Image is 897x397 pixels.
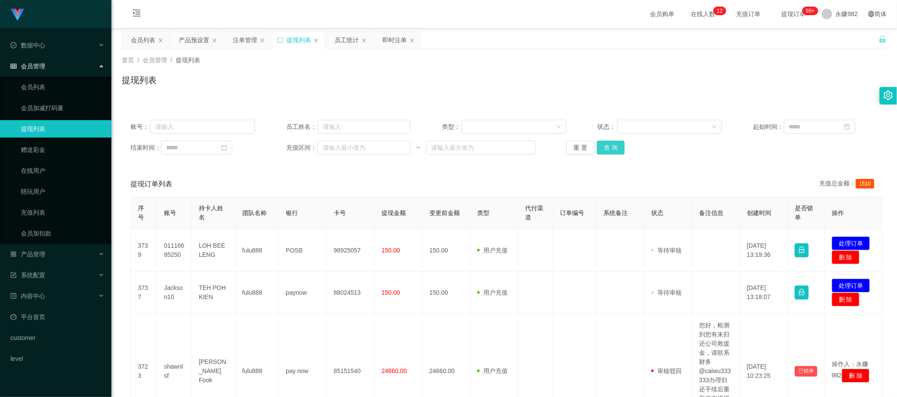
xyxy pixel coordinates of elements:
[164,209,176,216] span: 账号
[122,74,157,87] h1: 提现列表
[171,57,172,64] span: /
[819,179,878,189] div: 充值总金额：
[732,11,765,17] span: 充值订单
[687,11,720,17] span: 在线人数
[10,272,17,278] i: 图标: form
[740,229,788,272] td: [DATE] 13:19:36
[832,360,868,379] span: 操作人：永赚982
[477,209,489,216] span: 类型
[713,7,726,15] sup: 12
[422,229,470,272] td: 150.00
[157,272,192,314] td: Jackson10
[477,247,508,254] span: 用户充值
[795,205,813,221] span: 是否锁单
[832,279,870,293] button: 处理订单
[597,141,625,155] button: 查 询
[717,7,720,15] p: 1
[411,143,426,152] span: ~
[10,42,45,49] span: 数据中心
[10,293,45,299] span: 内容中心
[556,124,561,130] i: 图标: down
[327,229,375,272] td: 98925057
[777,11,810,17] span: 提现订单
[10,272,45,279] span: 系统配置
[318,120,411,134] input: 请输入
[314,38,319,43] i: 图标: close
[720,7,723,15] p: 2
[753,122,784,131] span: 起始时间：
[525,205,543,221] span: 代付渠道
[179,32,209,48] div: 产品预设置
[560,209,584,216] span: 订单编号
[287,32,311,48] div: 提现列表
[10,9,24,21] img: logo.9652507e.png
[651,247,682,254] span: 等待审核
[361,38,367,43] i: 图标: close
[21,225,104,242] a: 会员加扣款
[10,293,17,299] i: 图标: profile
[740,272,788,314] td: [DATE] 13:18:07
[651,367,682,374] span: 审核驳回
[286,209,298,216] span: 银行
[382,367,407,374] span: 24660.00
[212,38,217,43] i: 图标: close
[598,122,617,131] span: 状态：
[651,289,682,296] span: 等待审核
[10,329,104,347] a: customer
[879,35,887,43] i: 图标: unlock
[382,32,407,48] div: 即时注单
[235,272,279,314] td: fulu888
[10,63,45,70] span: 会员管理
[279,272,327,314] td: paynow
[802,7,818,15] sup: 231
[10,63,17,69] i: 图标: table
[150,120,255,134] input: 请输入
[429,209,460,216] span: 变更前金额
[199,205,223,221] span: 持卡人姓名
[832,293,860,306] button: 删 除
[143,57,167,64] span: 会员管理
[131,122,150,131] span: 账号：
[382,247,400,254] span: 150.00
[10,350,104,367] a: level
[21,204,104,221] a: 充值列表
[21,183,104,200] a: 陪玩用户
[10,251,17,257] i: 图标: appstore-o
[242,209,267,216] span: 团队名称
[318,141,411,155] input: 请输入最小值为
[131,143,161,152] span: 结束时间：
[286,143,318,152] span: 充值区间：
[868,11,874,17] i: 图标: global
[442,122,462,131] span: 类型：
[477,367,508,374] span: 用户充值
[832,209,844,216] span: 操作
[137,57,139,64] span: /
[832,250,860,264] button: 删 除
[795,366,817,377] button: 已锁单
[21,141,104,158] a: 赠送彩金
[138,205,144,221] span: 序号
[176,57,200,64] span: 提现列表
[158,38,163,43] i: 图标: close
[382,289,400,296] span: 150.00
[566,141,594,155] button: 重 置
[235,229,279,272] td: fulu888
[122,0,151,28] i: 图标: menu-fold
[335,32,359,48] div: 员工统计
[10,308,104,326] a: 图标: dashboard平台首页
[712,124,717,130] i: 图标: down
[699,209,723,216] span: 备注信息
[157,229,192,272] td: 01116685250
[409,38,415,43] i: 图标: close
[856,179,874,188] span: 1510
[221,145,227,151] i: 图标: calendar
[21,99,104,117] a: 会员加减打码量
[277,37,283,43] i: 图标: sync
[832,236,870,250] button: 处理订单
[233,32,257,48] div: 注单管理
[260,38,265,43] i: 图标: close
[10,42,17,48] i: 图标: check-circle-o
[651,209,663,216] span: 状态
[426,141,536,155] input: 请输入最大值为
[131,229,157,272] td: 3739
